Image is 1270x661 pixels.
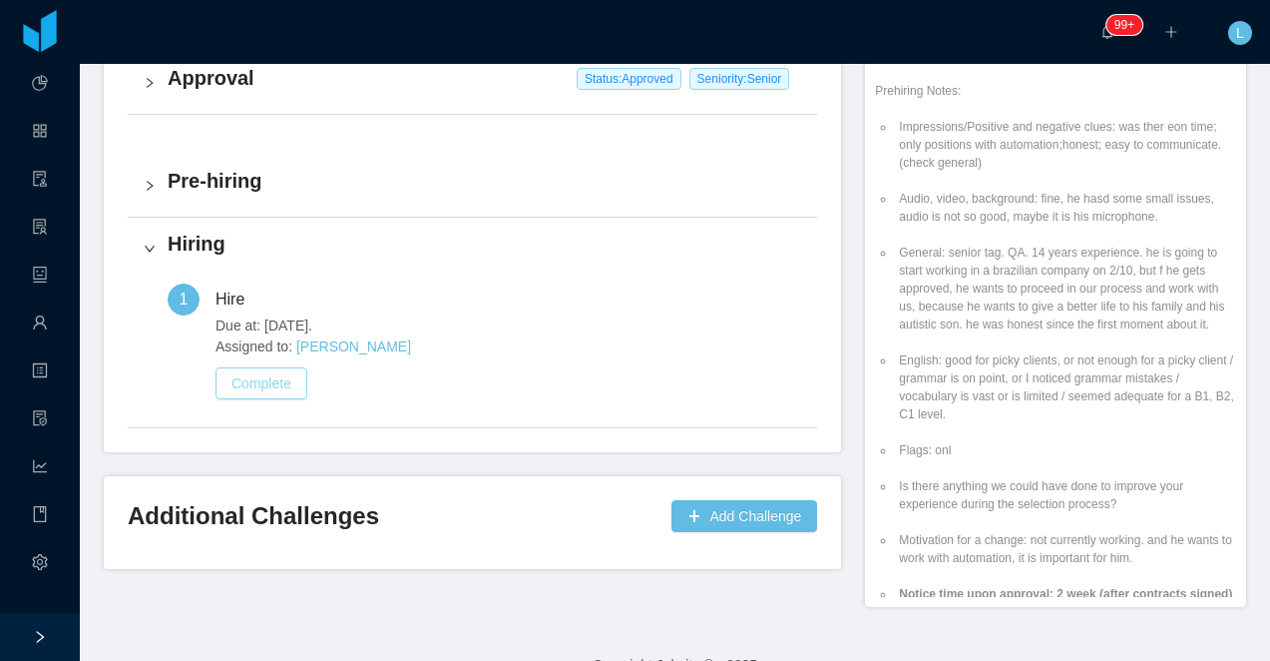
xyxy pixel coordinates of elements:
[296,338,411,354] a: [PERSON_NAME]
[1236,21,1244,45] span: L
[895,118,1236,172] li: Impressions/Positive and negative clues: was ther eon time; only positions with automation;honest...
[899,587,1232,601] strong: Notice time upon approval: 2 week (after contracts signed)
[168,230,801,258] h4: Hiring
[32,497,48,537] i: icon: book
[895,351,1236,423] li: English: good for picky clients, or not enough for a picky client / grammar is on point, or I not...
[128,218,817,280] div: icon: rightHiring
[128,155,817,217] div: icon: rightPre-hiring
[895,441,1236,459] li: Flags: onl
[689,68,790,90] span: Seniority: Senior
[32,256,48,298] a: icon: robot
[32,64,48,106] a: icon: pie-chart
[1164,25,1178,39] i: icon: plus
[577,68,681,90] span: Status: Approved
[180,291,189,308] span: 1
[32,304,48,345] a: icon: user
[32,210,48,250] i: icon: solution
[215,284,260,316] div: Hire
[671,500,817,532] button: icon: plusAdd Challenge
[32,449,48,489] i: icon: line-chart
[32,351,48,393] a: icon: profile
[215,367,307,399] button: Complete
[168,167,801,195] h4: Pre-hiring
[895,244,1236,333] li: General: senior tag. QA. 14 years experience. he is going to start working in a brazilian company...
[32,401,48,441] i: icon: file-protect
[144,77,156,89] i: icon: right
[32,545,48,585] i: icon: setting
[895,531,1236,567] li: Motivation for a change: not currently working. and he wants to work with automation, it is impor...
[144,243,156,255] i: icon: right
[144,180,156,192] i: icon: right
[128,500,663,532] h3: Additional Challenges
[128,52,817,114] div: icon: rightApproval
[1100,25,1114,39] i: icon: bell
[895,190,1236,226] li: Audio, video, background: fine, he hasd some small issues, audio is not so good, maybe it is his ...
[215,316,801,336] span: Due at: [DATE].
[215,336,801,357] span: Assigned to:
[1106,15,1142,35] sup: 577
[32,160,48,202] a: icon: audit
[895,477,1236,513] li: Is there anything we could have done to improve your experience during the selection process?
[168,64,801,92] h4: Approval
[32,112,48,154] a: icon: appstore
[215,375,307,391] a: Complete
